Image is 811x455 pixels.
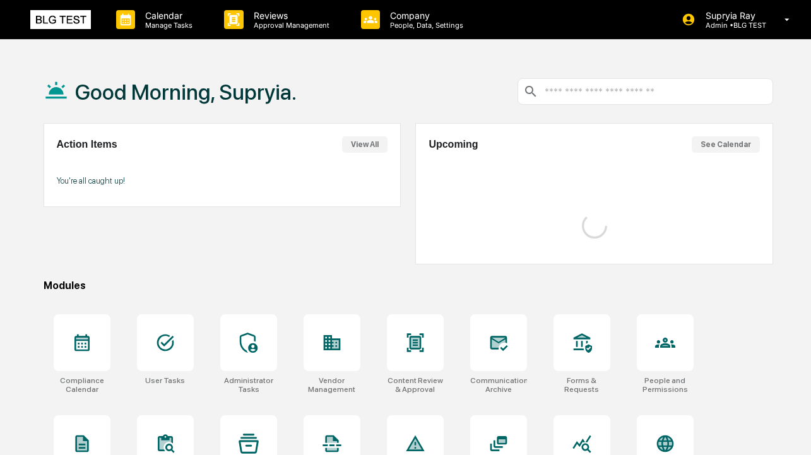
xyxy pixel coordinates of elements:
[380,10,470,21] p: Company
[44,280,774,292] div: Modules
[429,139,478,150] h2: Upcoming
[553,376,610,394] div: Forms & Requests
[135,21,199,30] p: Manage Tasks
[244,21,336,30] p: Approval Management
[387,376,444,394] div: Content Review & Approval
[135,10,199,21] p: Calendar
[470,376,527,394] div: Communications Archive
[30,10,91,29] img: logo
[54,376,110,394] div: Compliance Calendar
[57,139,117,150] h2: Action Items
[696,10,766,21] p: Supryia Ray
[244,10,336,21] p: Reviews
[304,376,360,394] div: Vendor Management
[145,376,185,385] div: User Tasks
[692,136,760,153] button: See Calendar
[380,21,470,30] p: People, Data, Settings
[75,80,297,105] h1: Good Morning, Supryia.
[696,21,766,30] p: Admin • BLG TEST
[342,136,388,153] button: View All
[637,376,694,394] div: People and Permissions
[220,376,277,394] div: Administrator Tasks
[57,176,388,186] p: You're all caught up!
